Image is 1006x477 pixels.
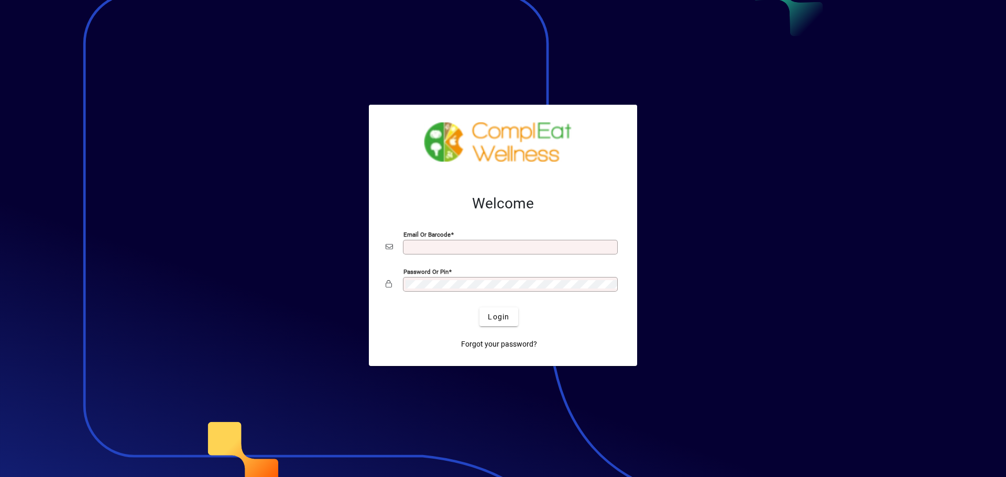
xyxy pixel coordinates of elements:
[488,312,509,323] span: Login
[457,335,541,353] a: Forgot your password?
[403,231,451,238] mat-label: Email or Barcode
[386,195,620,213] h2: Welcome
[479,307,518,326] button: Login
[403,268,449,275] mat-label: Password or Pin
[461,339,537,350] span: Forgot your password?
